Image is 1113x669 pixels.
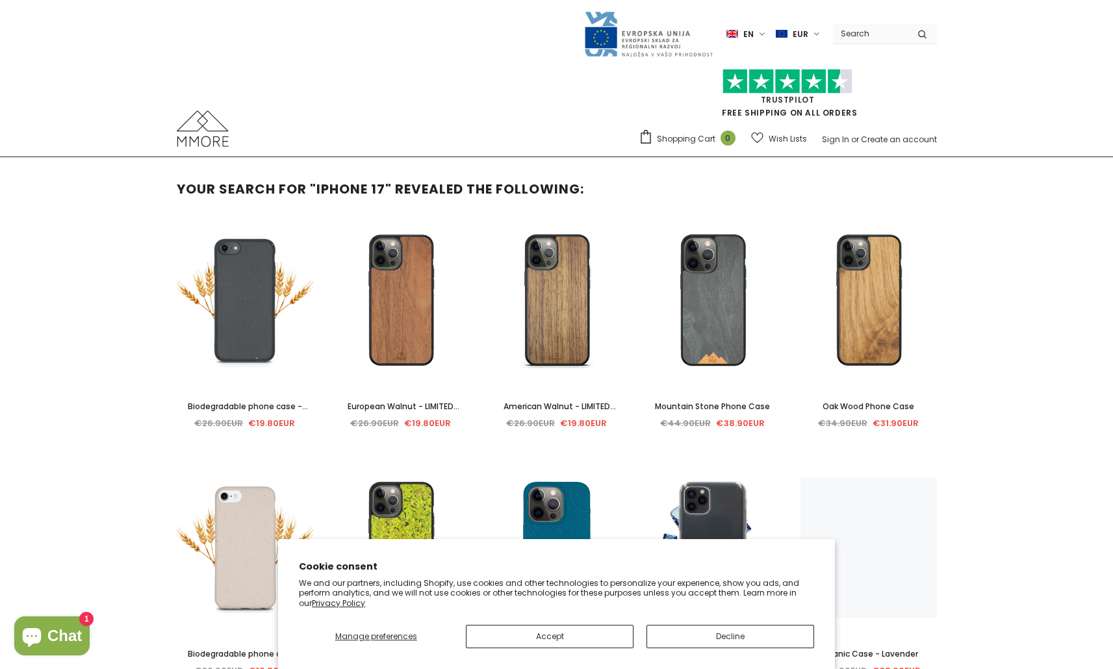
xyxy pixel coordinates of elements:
span: Wish Lists [769,133,807,145]
span: European Walnut - LIMITED EDITION [348,401,459,426]
span: 0 [721,131,736,145]
a: Mountain Stone Phone Case [645,399,781,414]
a: Javni Razpis [583,28,713,39]
span: €26.90EUR [350,417,399,429]
span: €26.90EUR [194,417,243,429]
img: MMORE Cases [177,110,229,147]
img: i-lang-1.png [726,29,738,40]
a: Trustpilot [761,94,815,105]
span: €34.90EUR [818,417,867,429]
p: We and our partners, including Shopify, use cookies and other technologies to personalize your ex... [299,578,814,609]
input: Search Site [833,24,908,43]
span: EUR [793,28,808,41]
img: Javni Razpis [583,10,713,58]
h2: Cookie consent [299,560,814,574]
span: €26.90EUR [506,417,555,429]
inbox-online-store-chat: Shopify online store chat [10,616,94,659]
span: Biodegradable phone case - Black [188,401,308,426]
a: American Walnut - LIMITED EDITION [489,399,625,414]
a: Shopping Cart 0 [639,129,742,149]
button: Manage preferences [299,625,453,648]
span: en [743,28,754,41]
span: or [851,134,859,145]
span: €31.90EUR [873,417,919,429]
a: Biodegradable phone case - Natural White [177,647,313,661]
span: American Walnut - LIMITED EDITION [504,401,616,426]
span: €19.80EUR [560,417,607,429]
button: Accept [466,625,633,648]
a: Privacy Policy [312,598,365,609]
button: Decline [646,625,814,648]
span: revealed the following: [395,180,584,198]
span: €38.90EUR [716,417,765,429]
img: Trust Pilot Stars [723,69,852,94]
a: European Walnut - LIMITED EDITION [333,399,469,414]
span: Your search for [177,180,307,198]
span: FREE SHIPPING ON ALL ORDERS [639,75,937,118]
span: Mountain Stone Phone Case [655,401,770,412]
a: Organic Case - Lavender [800,647,937,661]
span: €19.80EUR [248,417,295,429]
a: Wish Lists [751,127,807,150]
span: €44.90EUR [660,417,711,429]
span: Shopping Cart [657,133,715,145]
span: Oak Wood Phone Case [823,401,914,412]
a: Biodegradable phone case - Black [177,399,313,414]
span: Organic Case - Lavender [819,648,918,659]
span: Manage preferences [335,631,417,642]
span: €19.80EUR [404,417,451,429]
a: Sign In [822,134,849,145]
a: Oak Wood Phone Case [800,399,937,414]
strong: "iphone 17" [310,180,392,198]
a: Create an account [861,134,937,145]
